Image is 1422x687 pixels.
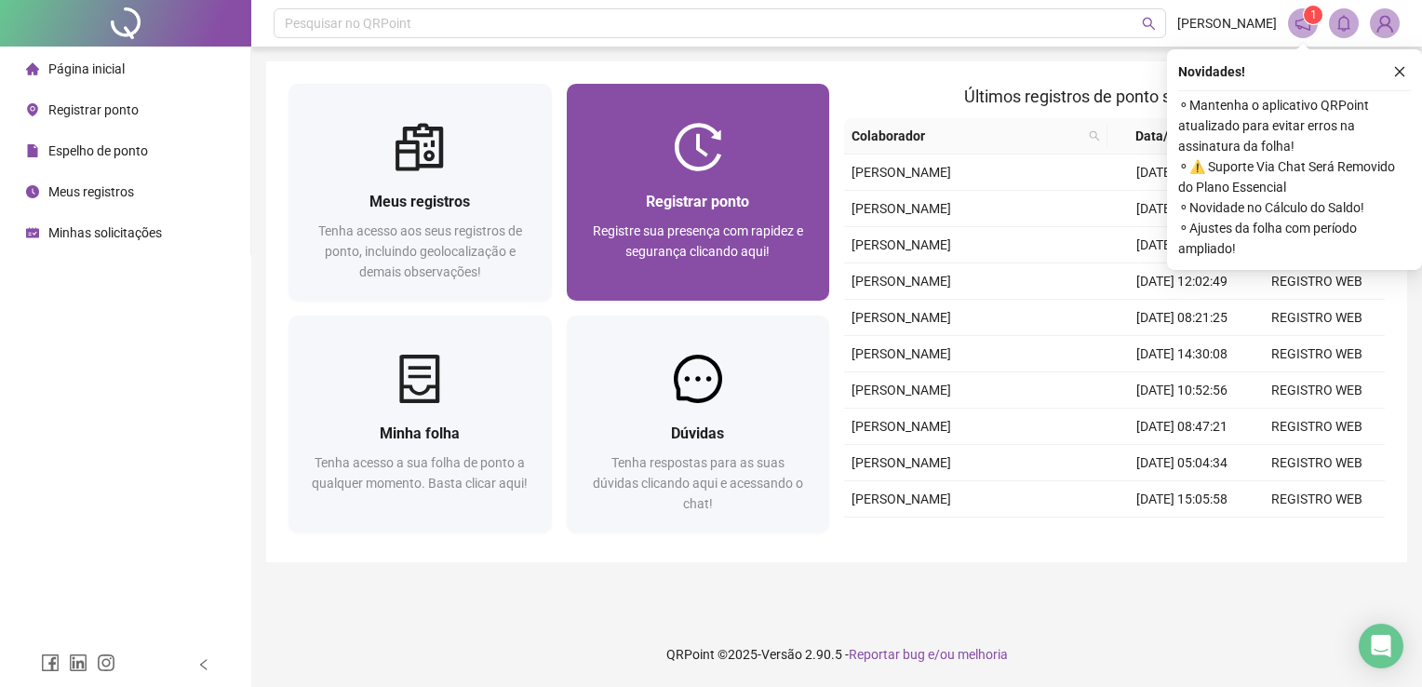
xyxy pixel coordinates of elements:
[1115,191,1250,227] td: [DATE] 17:25:23
[48,184,134,199] span: Meus registros
[318,223,522,279] span: Tenha acesso aos seus registros de ponto, incluindo geolocalização e demais observações!
[1310,8,1317,21] span: 1
[852,274,951,289] span: [PERSON_NAME]
[852,165,951,180] span: [PERSON_NAME]
[1115,126,1216,146] span: Data/Hora
[251,622,1422,687] footer: QRPoint © 2025 - 2.90.5 -
[1115,445,1250,481] td: [DATE] 05:04:34
[1178,218,1411,259] span: ⚬ Ajustes da folha com período ampliado!
[1178,61,1245,82] span: Novidades !
[26,226,39,239] span: schedule
[1115,336,1250,372] td: [DATE] 14:30:08
[197,658,210,671] span: left
[1115,372,1250,409] td: [DATE] 10:52:56
[69,653,87,672] span: linkedin
[1107,118,1239,155] th: Data/Hora
[312,455,528,491] span: Tenha acesso a sua folha de ponto a qualquer momento. Basta clicar aqui!
[852,310,951,325] span: [PERSON_NAME]
[567,84,830,301] a: Registrar pontoRegistre sua presença com rapidez e segurança clicando aqui!
[1115,518,1250,554] td: [DATE] 10:58:11
[41,653,60,672] span: facebook
[852,455,951,470] span: [PERSON_NAME]
[646,193,749,210] span: Registrar ponto
[48,61,125,76] span: Página inicial
[1250,336,1385,372] td: REGISTRO WEB
[48,225,162,240] span: Minhas solicitações
[849,647,1008,662] span: Reportar bug e/ou melhoria
[1115,409,1250,445] td: [DATE] 08:47:21
[1115,263,1250,300] td: [DATE] 12:02:49
[1250,300,1385,336] td: REGISTRO WEB
[26,185,39,198] span: clock-circle
[1335,15,1352,32] span: bell
[852,201,951,216] span: [PERSON_NAME]
[1250,481,1385,518] td: REGISTRO WEB
[852,346,951,361] span: [PERSON_NAME]
[1295,15,1311,32] span: notification
[1115,300,1250,336] td: [DATE] 08:21:25
[1250,263,1385,300] td: REGISTRO WEB
[1250,409,1385,445] td: REGISTRO WEB
[1250,445,1385,481] td: REGISTRO WEB
[852,492,951,506] span: [PERSON_NAME]
[852,419,951,434] span: [PERSON_NAME]
[1115,481,1250,518] td: [DATE] 15:05:58
[288,84,552,301] a: Meus registrosTenha acesso aos seus registros de ponto, incluindo geolocalização e demais observa...
[97,653,115,672] span: instagram
[1371,9,1399,37] img: 87183
[1393,65,1406,78] span: close
[1304,6,1322,24] sup: 1
[1089,130,1100,141] span: search
[1178,156,1411,197] span: ⚬ ⚠️ Suporte Via Chat Será Removido do Plano Essencial
[26,103,39,116] span: environment
[1359,624,1403,668] div: Open Intercom Messenger
[852,126,1081,146] span: Colaborador
[1250,518,1385,554] td: REGISTRO WEB
[1085,122,1104,150] span: search
[761,647,802,662] span: Versão
[593,223,803,259] span: Registre sua presença com rapidez e segurança clicando aqui!
[852,383,951,397] span: [PERSON_NAME]
[593,455,803,511] span: Tenha respostas para as suas dúvidas clicando aqui e acessando o chat!
[48,143,148,158] span: Espelho de ponto
[567,316,830,532] a: DúvidasTenha respostas para as suas dúvidas clicando aqui e acessando o chat!
[288,316,552,532] a: Minha folhaTenha acesso a sua folha de ponto a qualquer momento. Basta clicar aqui!
[26,144,39,157] span: file
[671,424,724,442] span: Dúvidas
[1177,13,1277,34] span: [PERSON_NAME]
[26,62,39,75] span: home
[1142,17,1156,31] span: search
[1115,227,1250,263] td: [DATE] 14:23:16
[1250,372,1385,409] td: REGISTRO WEB
[1115,155,1250,191] td: [DATE] 05:03:50
[1178,197,1411,218] span: ⚬ Novidade no Cálculo do Saldo!
[852,237,951,252] span: [PERSON_NAME]
[380,424,460,442] span: Minha folha
[48,102,139,117] span: Registrar ponto
[1178,95,1411,156] span: ⚬ Mantenha o aplicativo QRPoint atualizado para evitar erros na assinatura da folha!
[369,193,470,210] span: Meus registros
[964,87,1265,106] span: Últimos registros de ponto sincronizados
